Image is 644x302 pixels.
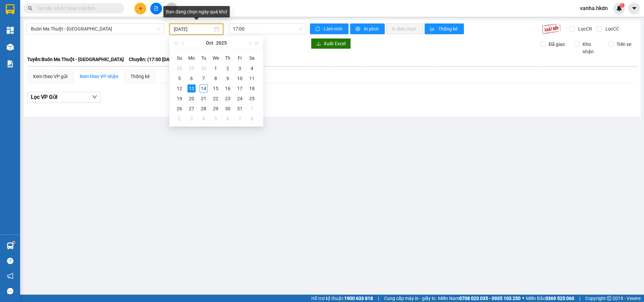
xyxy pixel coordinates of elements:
span: vanha.hkdn [575,4,613,12]
div: 19 [175,95,183,103]
td: 2025-10-19 [173,94,185,104]
button: Oct [206,36,213,50]
div: 11 [248,74,256,82]
span: Trên xe [614,41,634,48]
div: 7 [236,115,244,123]
div: 5 [175,74,183,82]
span: 1 [621,3,623,8]
td: 2025-10-31 [234,104,246,114]
img: 9k= [542,23,561,34]
span: Buôn Ma Thuột - Gia Nghĩa [31,24,160,34]
strong: 0708 023 035 - 0935 103 250 [459,296,521,301]
div: 30 [224,105,232,113]
td: 2025-10-28 [198,104,210,114]
td: 2025-10-25 [246,94,258,104]
div: 29 [187,64,196,72]
td: 2025-10-03 [234,63,246,73]
div: 22 [212,95,220,103]
img: solution-icon [7,60,14,67]
div: 14 [200,84,208,93]
input: 13/10/2025 [174,25,213,33]
td: 2025-10-06 [185,73,198,83]
span: question-circle [7,258,13,264]
span: search [28,6,33,11]
span: copyright [607,296,611,301]
div: 26 [175,105,183,113]
div: 12 [175,84,183,93]
img: dashboard-icon [7,27,14,34]
td: 2025-11-04 [198,114,210,124]
td: 2025-10-24 [234,94,246,104]
td: 2025-10-17 [234,83,246,94]
button: plus [135,3,146,14]
span: caret-down [631,5,637,11]
div: 3 [236,64,244,72]
img: logo-vxr [6,4,14,14]
div: 29 [212,105,220,113]
span: Lọc CR [576,25,593,33]
div: Xem theo VP nhận [79,73,118,80]
div: 6 [187,74,196,82]
button: printerIn phơi [350,23,385,34]
span: 17:00 [233,24,303,34]
td: 2025-10-08 [210,73,222,83]
td: 2025-10-27 [185,104,198,114]
span: Miền Nam [438,295,521,302]
span: Làm mới [324,25,343,33]
div: 31 [236,105,244,113]
td: 2025-11-08 [246,114,258,124]
div: 30 [200,64,208,72]
div: 2 [175,115,183,123]
button: syncLàm mới [310,23,348,34]
div: 6 [224,115,232,123]
td: 2025-10-01 [210,63,222,73]
th: Mo [185,53,198,63]
div: Thống kê [130,73,150,80]
td: 2025-10-21 [198,94,210,104]
td: 2025-10-13 [185,83,198,94]
td: 2025-11-06 [222,114,234,124]
td: 2025-10-30 [222,104,234,114]
td: 2025-10-26 [173,104,185,114]
td: 2025-11-05 [210,114,222,124]
img: warehouse-icon [7,242,14,249]
button: downloadXuất Excel [311,38,351,49]
div: 2 [224,64,232,72]
td: 2025-10-09 [222,73,234,83]
span: printer [356,26,361,32]
td: 2025-09-30 [198,63,210,73]
div: Bạn đang chọn ngày quá khứ [163,6,230,17]
div: 15 [212,84,220,93]
span: Hỗ trợ kỹ thuật: [311,295,373,302]
button: file-add [150,3,162,14]
img: warehouse-icon [7,44,14,51]
div: 9 [224,74,232,82]
span: Lọc VP Gửi [31,93,57,101]
span: bar-chart [430,26,436,32]
button: caret-down [628,3,640,14]
div: 8 [248,115,256,123]
span: Chuyến: (17:00 [DATE]) [129,56,178,63]
td: 2025-10-23 [222,94,234,104]
b: Tuyến: Buôn Ma Thuột - [GEOGRAPHIC_DATA] [27,57,124,62]
td: 2025-09-28 [173,63,185,73]
span: down [92,94,97,100]
th: Su [173,53,185,63]
div: 13 [187,84,196,93]
div: 4 [200,115,208,123]
span: Đã giao [546,41,568,48]
span: message [7,288,13,294]
th: We [210,53,222,63]
span: Thống kê [438,25,459,33]
td: 2025-10-22 [210,94,222,104]
div: 1 [248,105,256,113]
div: 17 [236,84,244,93]
th: Sa [246,53,258,63]
span: | [378,295,379,302]
th: Fr [234,53,246,63]
td: 2025-10-04 [246,63,258,73]
div: 18 [248,84,256,93]
div: 20 [187,95,196,103]
button: 2025 [216,36,227,50]
td: 2025-10-16 [222,83,234,94]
